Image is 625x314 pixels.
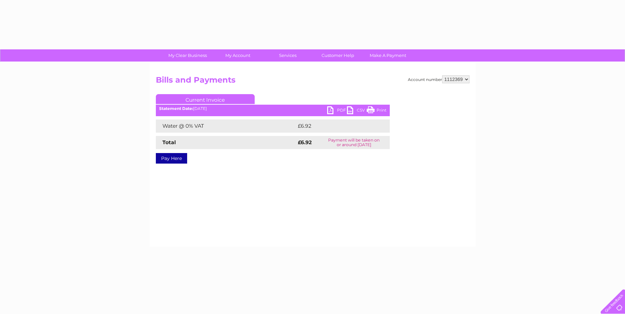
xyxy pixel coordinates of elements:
a: Services [261,49,315,62]
div: Account number [408,75,469,83]
b: Statement Date: [159,106,193,111]
a: Make A Payment [361,49,415,62]
h2: Bills and Payments [156,75,469,88]
a: Print [367,106,386,116]
a: My Clear Business [160,49,215,62]
a: Customer Help [311,49,365,62]
td: Payment will be taken on or around [DATE] [318,136,389,149]
a: Current Invoice [156,94,255,104]
strong: Total [162,139,176,145]
a: My Account [211,49,265,62]
td: £6.92 [296,119,374,133]
a: Pay Here [156,153,187,164]
a: PDF [327,106,347,116]
td: Water @ 0% VAT [156,119,296,133]
a: CSV [347,106,367,116]
strong: £6.92 [298,139,312,145]
div: [DATE] [156,106,390,111]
